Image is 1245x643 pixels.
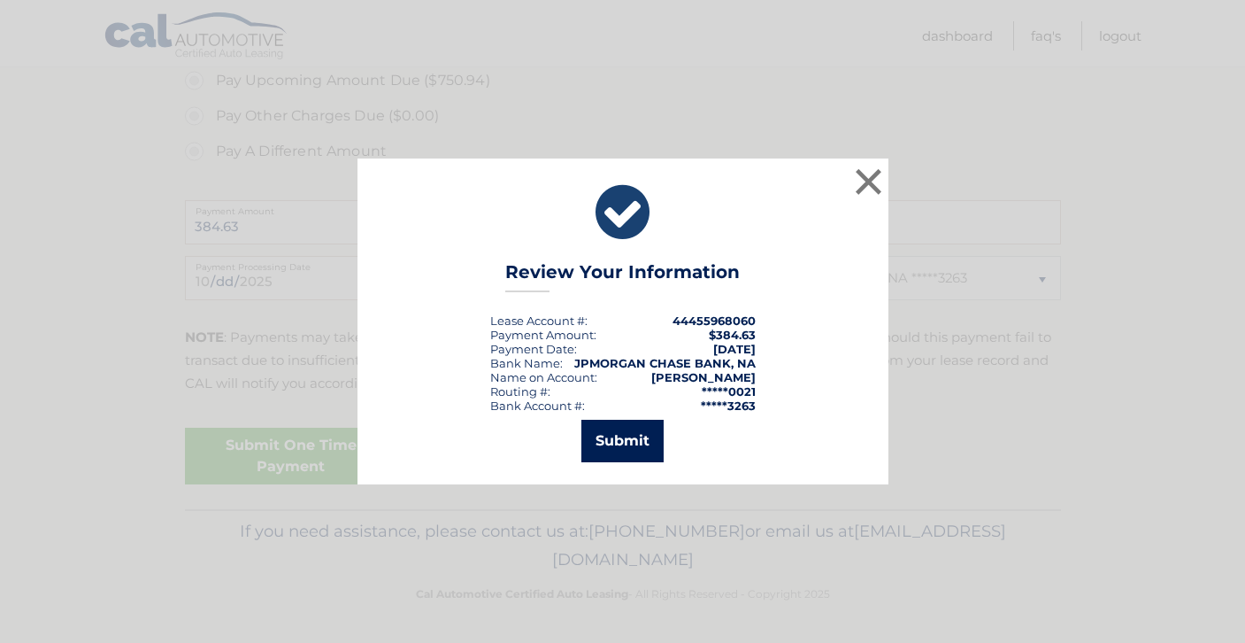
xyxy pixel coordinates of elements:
strong: [PERSON_NAME] [651,370,756,384]
div: Bank Name: [490,356,563,370]
h3: Review Your Information [505,261,740,292]
span: Payment Date [490,342,574,356]
div: Payment Amount: [490,328,596,342]
strong: JPMORGAN CHASE BANK, NA [574,356,756,370]
span: [DATE] [713,342,756,356]
div: : [490,342,577,356]
div: Bank Account #: [490,399,585,413]
span: $384.63 [709,328,756,342]
strong: 44455968060 [672,314,756,328]
div: Name on Account: [490,370,597,384]
button: × [851,164,887,199]
div: Routing #: [490,384,550,399]
button: Submit [581,420,664,462]
div: Lease Account #: [490,314,588,328]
